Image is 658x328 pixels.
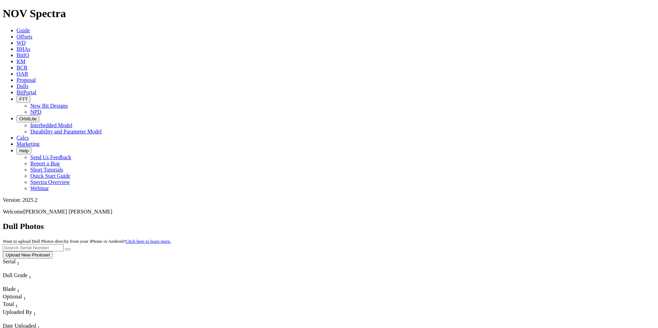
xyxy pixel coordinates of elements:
a: Offsets [17,34,32,40]
div: Version: 2025.2 [3,197,655,203]
span: Sort None [15,301,18,307]
p: Welcome [3,209,655,215]
span: Serial [3,259,15,264]
span: Uploaded By [3,309,32,315]
a: BCR [17,65,28,70]
button: OrbitLite [17,115,39,122]
a: Calcs [17,135,29,141]
div: Sort None [3,259,32,272]
a: BitIQ [17,52,29,58]
span: Sort None [23,294,26,299]
button: Upload New Photoset [3,251,53,259]
div: Column Menu [3,280,51,286]
a: Spectra Overview [30,179,70,185]
a: NPD [30,109,41,115]
span: Dull Grade [3,272,28,278]
div: Uploaded By Sort None [3,309,67,317]
a: Dulls [17,83,29,89]
span: Blade [3,286,15,292]
span: Help [19,148,29,153]
div: Blade Sort None [3,286,27,294]
a: BitPortal [17,89,36,95]
a: Short Tutorials [30,167,63,173]
div: Total Sort None [3,301,27,309]
span: OrbitLite [19,116,36,121]
div: Sort None [3,286,27,294]
a: Quick Start Guide [30,173,70,179]
div: Sort None [3,294,27,301]
span: Sort None [17,286,19,292]
a: WD [17,40,26,46]
a: BHAs [17,46,30,52]
span: Total [3,301,14,307]
a: Durability and Parameter Model [30,129,102,134]
sub: 1 [33,311,36,316]
div: Sort None [3,301,27,309]
sub: 1 [15,304,18,309]
div: Dull Grade Sort None [3,272,51,280]
small: Want to upload Dull Photos directly from your iPhone or Android? [3,239,171,244]
div: Sort None [3,272,51,286]
span: Sort None [17,259,19,264]
a: Guide [17,28,30,33]
sub: 1 [29,274,31,280]
a: OAR [17,71,28,77]
sub: 1 [17,261,19,266]
div: Column Menu [3,266,32,272]
span: FTT [19,97,28,102]
sub: 1 [23,296,26,301]
div: Sort None [3,309,67,323]
a: New Bit Designs [30,103,68,109]
sub: 1 [17,288,19,293]
div: Optional Sort None [3,294,27,301]
div: Serial Sort None [3,259,32,266]
a: Webinar [30,185,49,191]
a: Report a Bug [30,161,60,166]
a: Marketing [17,141,40,147]
button: FTT [17,96,30,103]
h1: NOV Spectra [3,7,655,20]
span: [PERSON_NAME] [PERSON_NAME] [23,209,112,215]
a: Click here to learn more. [126,239,171,244]
span: Sort None [33,309,36,315]
div: Column Menu [3,317,67,323]
span: Optional [3,294,22,299]
span: Sort None [29,272,31,278]
a: Send Us Feedback [30,154,71,160]
a: KM [17,58,25,64]
a: Interbedded Model [30,122,72,128]
a: Proposal [17,77,36,83]
h2: Dull Photos [3,222,655,231]
input: Search Serial Number [3,244,64,251]
button: Help [17,147,31,154]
